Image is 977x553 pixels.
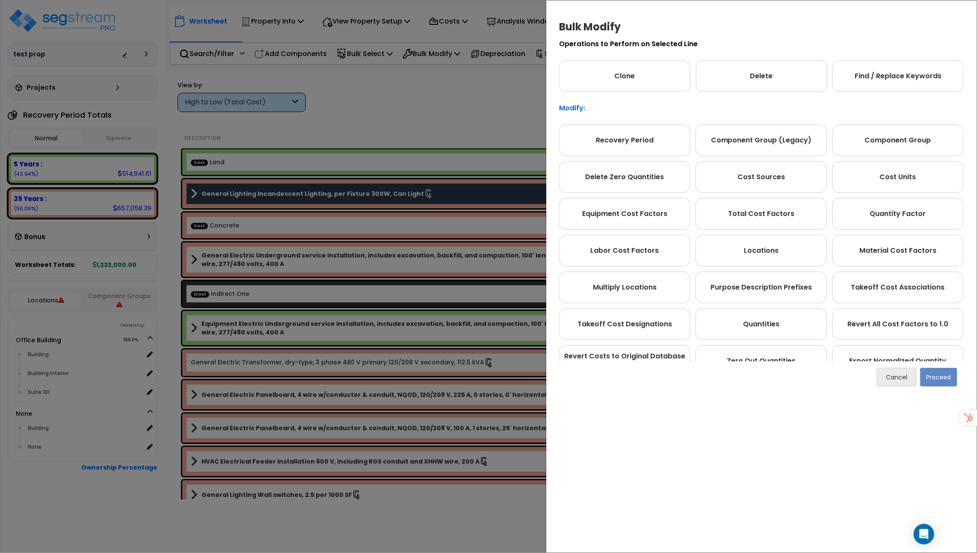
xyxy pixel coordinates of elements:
[832,235,964,266] div: Material Cost Factors
[696,272,827,303] div: Purpose Description Prefixes
[559,41,964,47] p: Operations to Perform on Selected Line
[696,124,827,156] div: Component Group (Legacy)
[696,60,827,92] div: Delete
[696,235,827,266] div: Locations
[832,60,964,92] div: Find / Replace Keywords
[559,272,690,303] div: Multiply Locations
[832,272,964,303] div: Takeoff Cost Associations
[877,368,917,387] button: Cancel
[832,198,964,230] div: Quantity Factor
[559,22,964,32] h4: Bulk Modify
[920,368,957,387] button: Proceed
[559,308,690,340] div: Takeoff Cost Designations
[696,308,827,340] div: Quantities
[696,161,827,193] div: Cost Sources
[832,308,964,340] div: Revert All Cost Factors to 1.0
[559,60,690,92] div: Clone
[832,161,964,193] div: Cost Units
[560,352,690,370] span: Revert Costs to Original Database Values
[559,235,690,266] div: Labor Cost Factors
[696,345,827,377] div: Zero Out Quantities
[559,124,690,156] div: Recovery Period
[696,198,827,230] div: Total Cost Factors
[832,345,964,377] div: Export Normalized Quantity
[559,161,690,193] div: Delete Zero Quantities
[559,198,690,230] div: Equipment Cost Factors
[914,524,934,544] div: Open Intercom Messenger
[559,105,964,112] p: Modify:
[832,124,964,156] div: Component Group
